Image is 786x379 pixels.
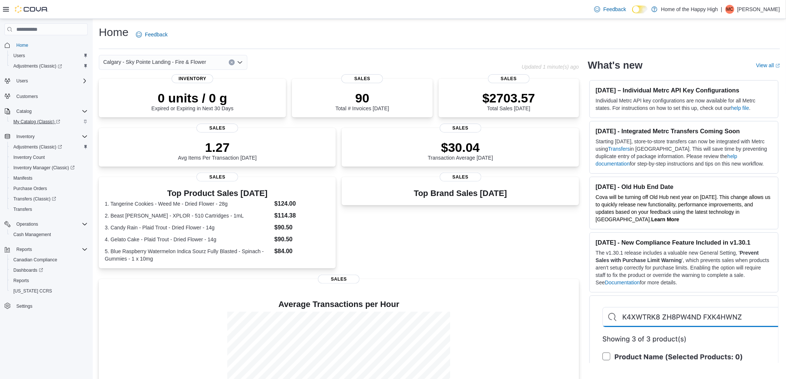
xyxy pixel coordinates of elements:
button: Purchase Orders [7,183,91,194]
p: Updated 1 minute(s) ago [522,64,579,70]
span: Adjustments (Classic) [13,144,62,150]
p: Starting [DATE], store-to-store transfers can now be integrated with Metrc using in [GEOGRAPHIC_D... [596,138,772,167]
a: Feedback [133,27,170,42]
button: Clear input [229,59,235,65]
span: Operations [13,220,88,229]
span: Manifests [10,174,88,183]
a: Users [10,51,28,60]
button: Reports [7,275,91,286]
span: Feedback [603,6,626,13]
span: Sales [341,74,383,83]
span: Transfers [10,205,88,214]
div: Transaction Average [DATE] [428,140,493,161]
span: Transfers (Classic) [10,195,88,203]
dd: $124.00 [275,199,330,208]
a: Inventory Count [10,153,48,162]
span: Users [13,76,88,85]
a: Dashboards [10,266,46,275]
a: Customers [13,92,41,101]
span: Home [16,42,28,48]
span: Sales [440,124,481,133]
button: Transfers [7,204,91,215]
input: Dark Mode [632,6,648,13]
h2: What's new [588,59,643,71]
dd: $90.50 [275,223,330,232]
p: The v1.30.1 release includes a valuable new General Setting, ' ', which prevents sales when produ... [596,249,772,286]
a: Manifests [10,174,35,183]
dt: 5. Blue Raspberry Watermelon Indica Sourz Fully Blasted - Spinach - Gummies - 1 x 10mg [105,248,272,262]
a: Home [13,41,31,50]
div: Expired or Expiring in Next 30 Days [152,91,234,111]
a: Feedback [591,2,629,17]
span: Users [13,53,25,59]
nav: Complex example [4,37,88,331]
span: Sales [196,124,238,133]
svg: External link [776,63,780,68]
span: Sales [318,275,360,284]
a: Canadian Compliance [10,255,60,264]
span: My Catalog (Classic) [13,119,60,125]
span: Users [10,51,88,60]
span: Inventory [16,134,35,140]
button: Catalog [13,107,35,116]
p: $2703.57 [483,91,535,105]
p: 0 units / 0 g [152,91,234,105]
a: Inventory Manager (Classic) [7,163,91,173]
a: help file [731,105,749,111]
span: Canadian Compliance [13,257,57,263]
span: Cash Management [13,232,51,238]
span: Reports [13,278,29,284]
button: Reports [1,244,91,255]
h3: [DATE] - New Compliance Feature Included in v1.30.1 [596,239,772,246]
span: Settings [16,303,32,309]
div: Avg Items Per Transaction [DATE] [178,140,257,161]
span: Customers [13,91,88,101]
span: Reports [10,276,88,285]
img: Cova [15,6,48,13]
dd: $84.00 [275,247,330,256]
a: Transfers [10,205,35,214]
h3: [DATE] - Old Hub End Date [596,183,772,190]
span: Sales [196,173,238,182]
a: Transfers [608,146,630,152]
button: Inventory Count [7,152,91,163]
span: Customers [16,94,38,99]
span: Manifests [13,175,32,181]
a: [US_STATE] CCRS [10,287,55,295]
button: Home [1,40,91,50]
span: Inventory Count [13,154,45,160]
button: Operations [1,219,91,229]
span: Transfers [13,206,32,212]
p: 90 [335,91,389,105]
h3: [DATE] - Integrated Metrc Transfers Coming Soon [596,127,772,135]
button: Reports [13,245,35,254]
span: Catalog [13,107,88,116]
button: Catalog [1,106,91,117]
a: View allExternal link [756,62,780,68]
span: Settings [13,301,88,311]
span: Adjustments (Classic) [10,62,88,71]
a: Adjustments (Classic) [10,143,65,151]
span: Feedback [145,31,168,38]
a: Transfers (Classic) [10,195,59,203]
h3: Top Product Sales [DATE] [105,189,330,198]
span: Sales [440,173,481,182]
span: My Catalog (Classic) [10,117,88,126]
span: Reports [16,246,32,252]
button: Users [1,76,91,86]
a: Transfers (Classic) [7,194,91,204]
dt: 2. Beast [PERSON_NAME] - XPLOR - 510 Cartridges - 1mL [105,212,272,219]
span: Adjustments (Classic) [13,63,62,69]
p: [PERSON_NAME] [737,5,780,14]
button: Cash Management [7,229,91,240]
h4: Average Transactions per Hour [105,300,573,309]
p: Home of the Happy High [661,5,718,14]
a: Inventory Manager (Classic) [10,163,78,172]
div: Total Sales [DATE] [483,91,535,111]
button: Settings [1,301,91,311]
span: Cova will be turning off Old Hub next year on [DATE]. This change allows us to quickly release ne... [596,194,771,222]
span: Catalog [16,108,32,114]
span: Users [16,78,28,84]
dd: $90.50 [275,235,330,244]
span: Home [13,40,88,50]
